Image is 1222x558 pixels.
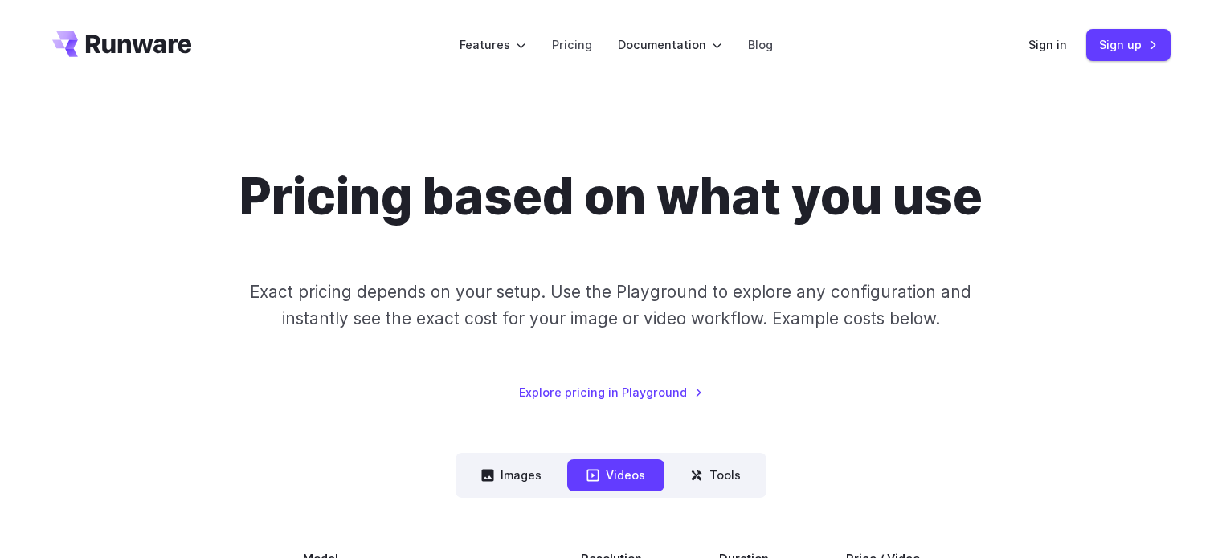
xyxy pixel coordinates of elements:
a: Sign up [1086,29,1171,60]
label: Documentation [618,35,722,54]
a: Explore pricing in Playground [519,383,703,401]
a: Go to / [52,31,192,57]
button: Tools [671,459,760,491]
p: Exact pricing depends on your setup. Use the Playground to explore any configuration and instantl... [219,279,1002,332]
label: Features [460,35,526,54]
a: Blog [748,35,773,54]
a: Sign in [1028,35,1067,54]
button: Images [462,459,561,491]
a: Pricing [552,35,592,54]
h1: Pricing based on what you use [239,167,983,227]
button: Videos [567,459,664,491]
